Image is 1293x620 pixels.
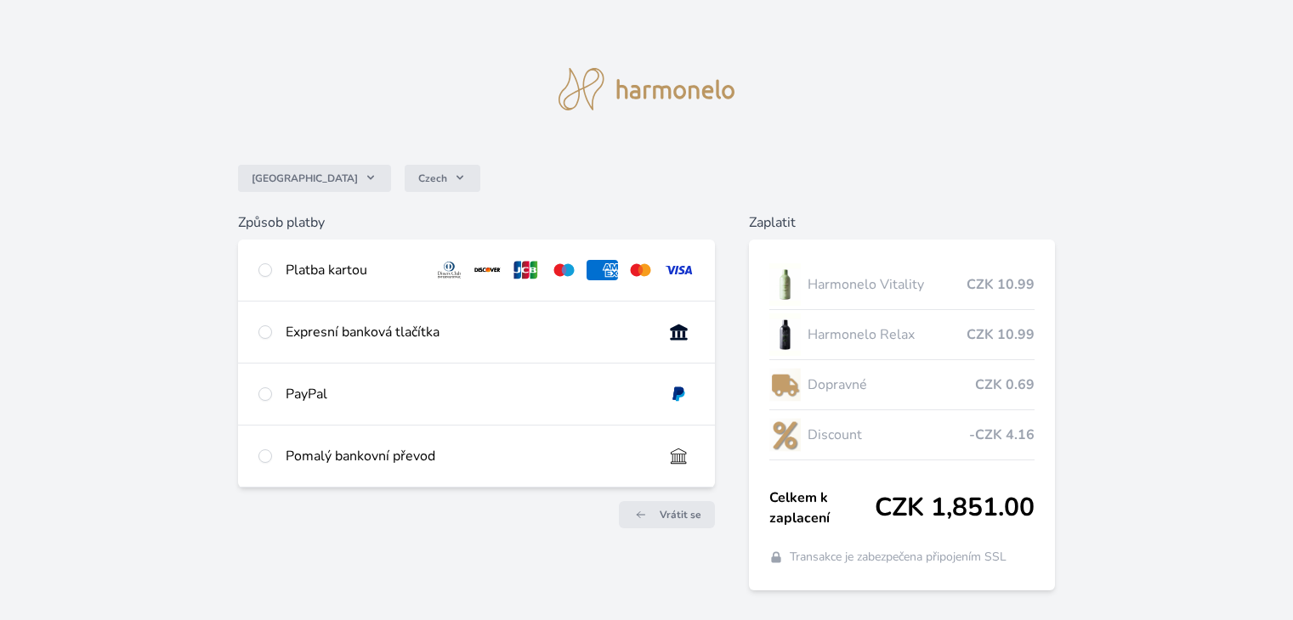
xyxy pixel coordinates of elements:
[663,446,695,466] img: bankTransfer_IBAN.svg
[238,165,391,192] button: [GEOGRAPHIC_DATA]
[559,68,735,110] img: logo.svg
[472,260,503,280] img: discover.svg
[286,446,649,466] div: Pomalý bankovní převod
[749,212,1055,233] h6: Zaplatit
[405,165,480,192] button: Czech
[967,324,1035,345] span: CZK 10.99
[619,501,715,528] a: Vrátit se
[663,322,695,342] img: onlineBanking_CZ.svg
[808,324,966,345] span: Harmonelo Relax
[769,364,802,406] img: delivery-lo.png
[769,414,802,456] img: discount-lo.png
[969,425,1035,445] span: -CZK 4.16
[808,375,974,395] span: Dopravné
[769,488,875,528] span: Celkem k zaplacení
[975,375,1035,395] span: CZK 0.69
[434,260,465,280] img: diners.svg
[790,549,1007,566] span: Transakce je zabezpečena připojením SSL
[660,508,701,521] span: Vrátit se
[418,172,447,185] span: Czech
[875,493,1035,523] span: CZK 1,851.00
[769,263,802,306] img: CLEAN_VITALITY_se_stinem_x-lo.jpg
[663,260,695,280] img: visa.svg
[808,274,966,295] span: Harmonelo Vitality
[587,260,618,280] img: amex.svg
[238,212,714,233] h6: Způsob platby
[967,274,1035,295] span: CZK 10.99
[252,172,358,185] span: [GEOGRAPHIC_DATA]
[625,260,656,280] img: mc.svg
[663,384,695,404] img: paypal.svg
[548,260,580,280] img: maestro.svg
[286,384,649,404] div: PayPal
[286,322,649,342] div: Expresní banková tlačítka
[769,313,802,356] img: CLEAN_RELAX_se_stinem_x-lo.jpg
[286,260,420,280] div: Platba kartou
[510,260,542,280] img: jcb.svg
[808,425,968,445] span: Discount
